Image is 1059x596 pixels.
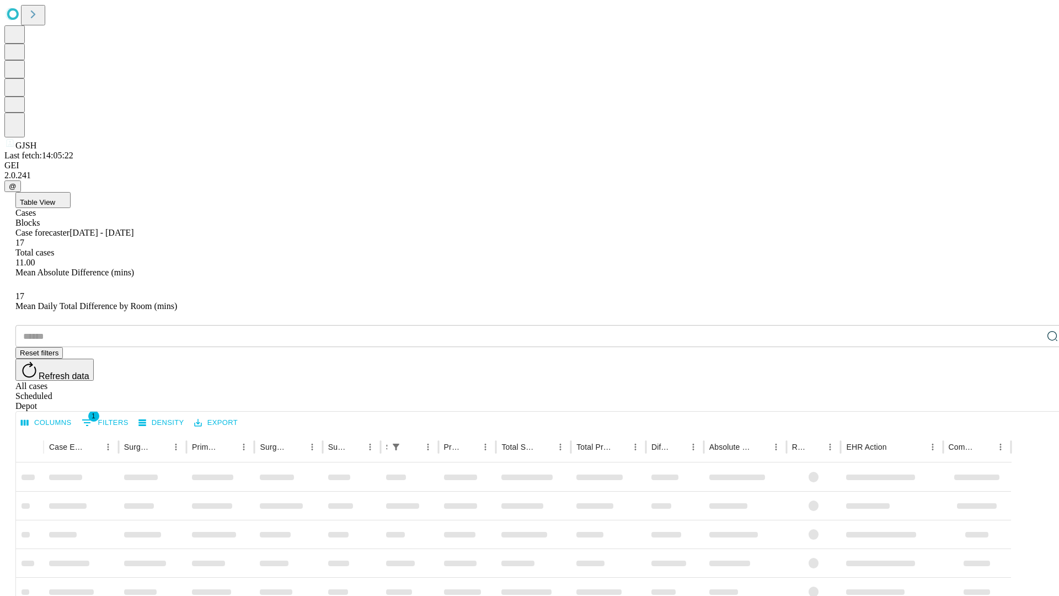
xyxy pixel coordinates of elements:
span: Case forecaster [15,228,69,237]
div: Surgery Name [260,443,287,451]
span: Mean Absolute Difference (mins) [15,268,134,277]
div: 2.0.241 [4,171,1055,180]
div: EHR Action [846,443,886,451]
span: Last fetch: 14:05:22 [4,151,73,160]
div: Resolved in EHR [792,443,806,451]
button: Refresh data [15,359,94,381]
button: Menu [304,439,320,455]
button: Menu [362,439,378,455]
div: Predicted In Room Duration [444,443,462,451]
button: Menu [420,439,436,455]
button: Sort [807,439,822,455]
button: Menu [686,439,701,455]
button: Sort [888,439,903,455]
span: [DATE] - [DATE] [69,228,133,237]
button: Sort [670,439,686,455]
button: Menu [993,439,1008,455]
span: Mean Daily Total Difference by Room (mins) [15,301,177,311]
button: Menu [236,439,252,455]
button: Menu [168,439,184,455]
button: Show filters [79,414,131,432]
span: 1 [88,411,99,422]
button: Menu [478,439,493,455]
span: Reset filters [20,349,58,357]
span: 11.00 [15,258,35,267]
div: GEI [4,161,1055,171]
span: 17 [15,238,24,247]
div: Total Predicted Duration [576,443,611,451]
button: Sort [289,439,304,455]
button: Sort [347,439,362,455]
span: Total cases [15,248,54,257]
div: Scheduled In Room Duration [386,443,387,451]
div: Difference [651,443,669,451]
div: Comments [949,443,976,451]
div: Surgeon Name [124,443,152,451]
button: Menu [822,439,838,455]
button: Table View [15,192,71,208]
button: @ [4,180,21,192]
button: Menu [768,439,784,455]
button: Reset filters [15,347,63,359]
div: Primary Service [192,443,220,451]
div: Surgery Date [328,443,346,451]
span: 17 [15,291,24,301]
button: Show filters [388,439,404,455]
span: Refresh data [39,371,89,381]
button: Select columns [18,414,74,432]
button: Sort [153,439,168,455]
span: @ [9,182,17,190]
span: Table View [20,198,55,206]
div: Absolute Difference [709,443,752,451]
button: Menu [553,439,568,455]
button: Sort [753,439,768,455]
div: Case Epic Id [49,443,84,451]
button: Density [136,414,187,432]
button: Sort [537,439,553,455]
button: Sort [405,439,420,455]
button: Sort [977,439,993,455]
span: GJSH [15,141,36,150]
button: Sort [462,439,478,455]
div: Total Scheduled Duration [501,443,536,451]
button: Sort [221,439,236,455]
button: Menu [628,439,643,455]
button: Menu [100,439,116,455]
button: Menu [925,439,940,455]
button: Sort [612,439,628,455]
button: Export [191,414,240,432]
div: 1 active filter [388,439,404,455]
button: Sort [85,439,100,455]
